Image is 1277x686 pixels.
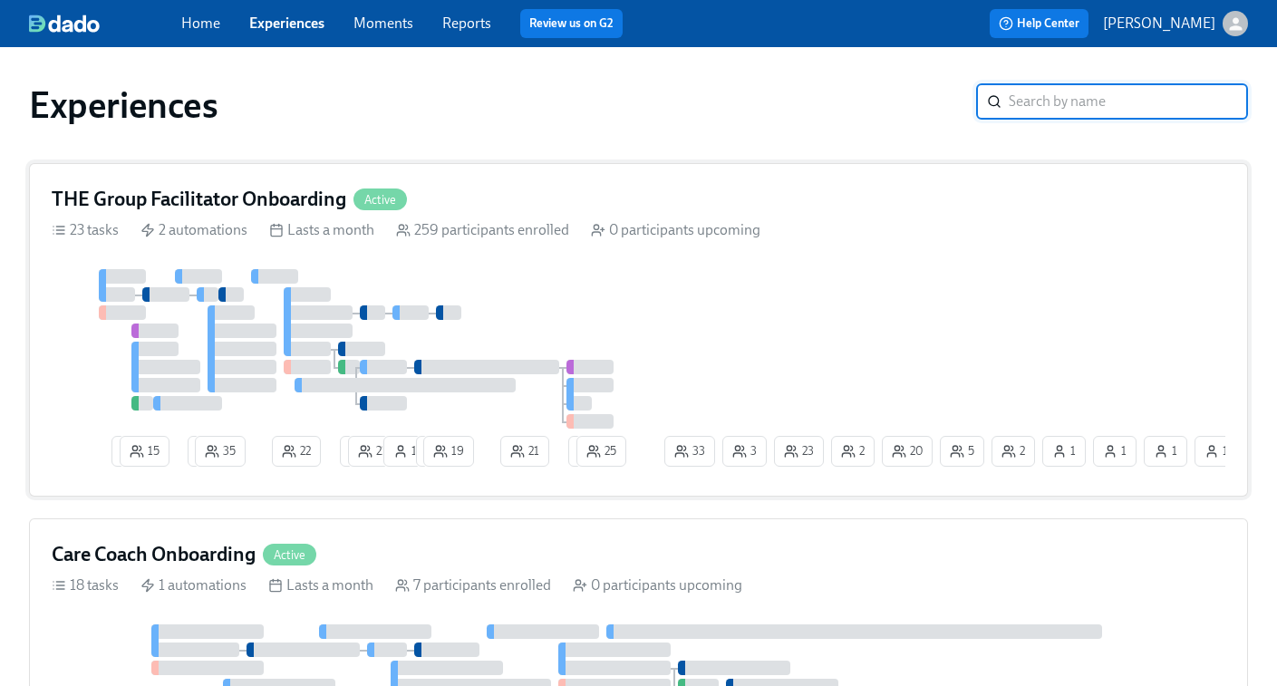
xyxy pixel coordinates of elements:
button: 15 [120,436,169,467]
span: 33 [674,442,705,460]
div: 18 tasks [52,575,119,595]
button: 1 [416,436,460,467]
button: 1 [1144,436,1187,467]
span: 1 [1103,442,1127,460]
div: 7 participants enrolled [395,575,551,595]
button: [PERSON_NAME] [1103,11,1248,36]
h4: Care Coach Onboarding [52,541,256,568]
span: 22 [282,442,311,460]
span: 1 [393,442,417,460]
button: 2 [188,436,231,467]
h1: Experiences [29,83,218,127]
button: 1 [1093,436,1137,467]
div: 0 participants upcoming [591,220,760,240]
a: Review us on G2 [529,14,614,33]
a: dado [29,14,181,33]
span: 15 [130,442,160,460]
button: 19 [423,436,474,467]
span: 2 [1001,442,1025,460]
button: 1 [1195,436,1238,467]
button: 1 [340,436,383,467]
button: 1 [568,436,612,467]
p: [PERSON_NAME] [1103,14,1215,34]
a: Reports [442,14,491,32]
a: Moments [353,14,413,32]
div: 2 automations [140,220,247,240]
span: 22 [358,442,387,460]
button: 22 [272,436,321,467]
img: dado [29,14,100,33]
button: 33 [664,436,715,467]
h4: THE Group Facilitator Onboarding [52,186,346,213]
span: 1 [1052,442,1076,460]
span: 25 [586,442,616,460]
button: 1 [1042,436,1086,467]
span: 21 [510,442,539,460]
a: THE Group Facilitator OnboardingActive23 tasks 2 automations Lasts a month 259 participants enrol... [29,163,1248,497]
button: 21 [500,436,549,467]
div: Lasts a month [268,575,373,595]
div: 23 tasks [52,220,119,240]
div: 0 participants upcoming [573,575,742,595]
span: Active [263,548,316,562]
a: Home [181,14,220,32]
span: Active [353,193,407,207]
button: 2 [831,436,875,467]
span: 3 [732,442,757,460]
input: Search by name [1009,83,1248,120]
button: 5 [940,436,984,467]
span: 2 [841,442,865,460]
span: 1 [1154,442,1177,460]
div: 1 automations [140,575,247,595]
span: 1 [1204,442,1228,460]
button: 3 [722,436,767,467]
span: 23 [784,442,814,460]
button: 2 [111,436,155,467]
button: 25 [576,436,626,467]
button: 1 [383,436,427,467]
button: 22 [348,436,397,467]
button: Review us on G2 [520,9,623,38]
div: Lasts a month [269,220,374,240]
button: 23 [774,436,824,467]
button: 35 [195,436,246,467]
span: 20 [892,442,923,460]
button: Help Center [990,9,1088,38]
button: 20 [882,436,933,467]
span: Help Center [999,14,1079,33]
span: 5 [950,442,974,460]
button: 2 [992,436,1035,467]
div: 259 participants enrolled [396,220,569,240]
a: Experiences [249,14,324,32]
span: 19 [433,442,464,460]
span: 35 [205,442,236,460]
